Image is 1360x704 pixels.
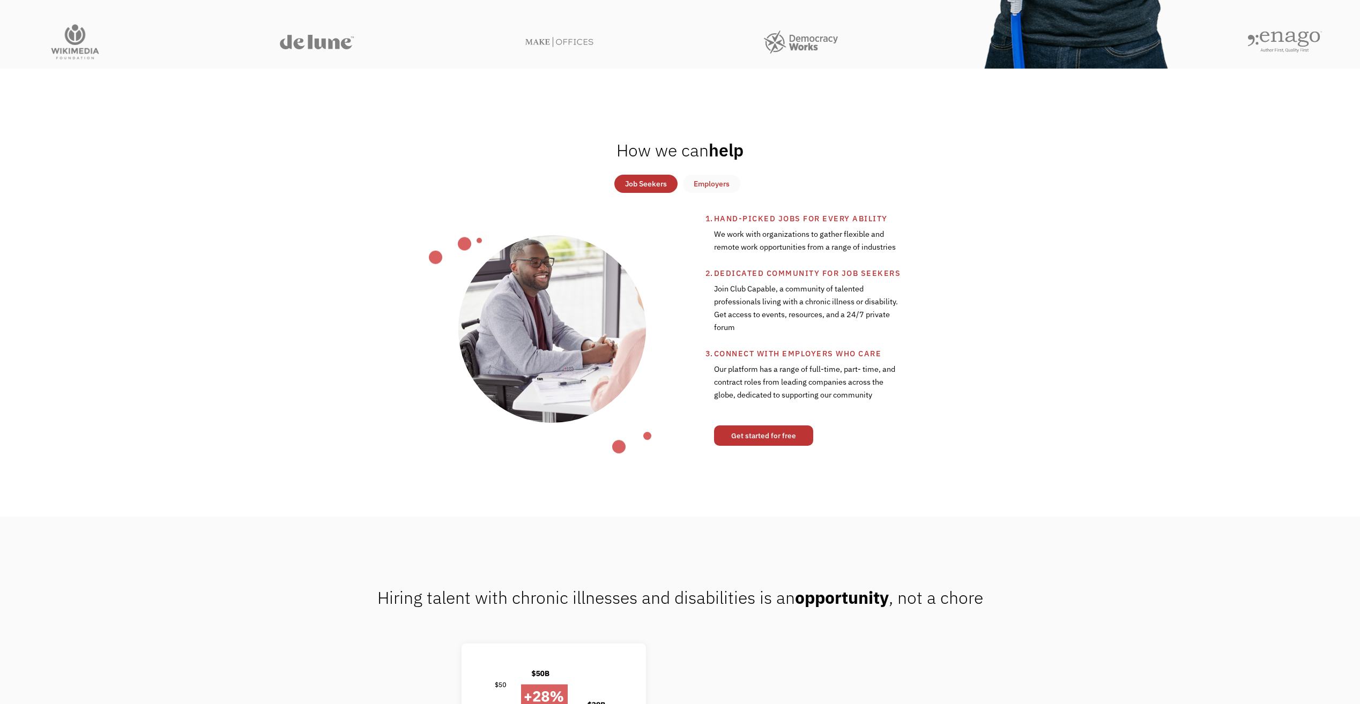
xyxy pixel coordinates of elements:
div: Hand-picked jobs for every ability [714,212,983,225]
h2: help [616,139,744,161]
div: Job Seekers [625,177,667,190]
div: Dedicated community for job seekers [714,267,983,280]
div: Our platform has a range of full-time, part- time, and contract roles from leading companies acro... [714,360,902,415]
span: Hiring talent with chronic illnesses and disabilities is an , not a chore [377,586,983,609]
div: Join Club Capable, a community of talented professionals living with a chronic illness or disabil... [714,280,902,347]
a: Get started for free [714,425,813,446]
strong: opportunity [795,586,889,609]
span: How we can [616,139,709,161]
div: Connect with employers who care [714,347,983,360]
div: Employers [694,177,730,190]
div: We work with organizations to gather flexible and remote work opportunities from a range of indus... [714,225,902,267]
